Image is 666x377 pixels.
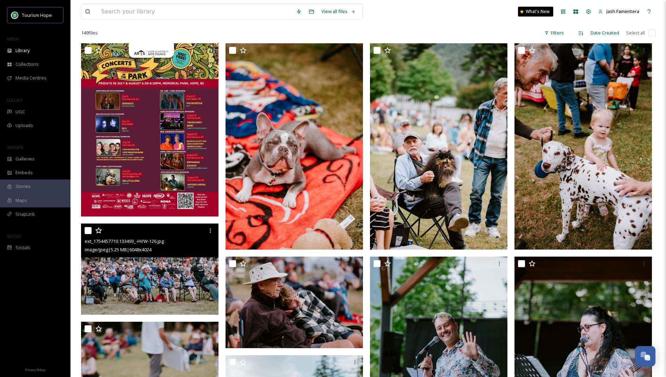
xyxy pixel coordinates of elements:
[626,30,645,36] span: Select all
[16,156,35,162] span: Galleries
[595,5,643,18] a: Jash Famentera
[7,145,23,150] span: WIDGETS
[226,257,363,348] img: ext_1754457709.121618_-HVW-113.jpg
[16,211,35,218] span: SnapLink
[85,246,152,253] span: image/jpeg | 5.25 MB | 6048 x 4024
[16,169,33,176] span: Embeds
[16,244,30,251] span: Socials
[81,43,218,216] img: ext_1754457820.50875_-CITP Poster 2025 PRINT.pdf (11.5 x 14.5 in).png
[22,12,52,18] span: Tourism Hope
[81,224,218,315] img: ext_1754457710.133493_-HVW-126.jpg
[25,365,45,373] a: Privacy Policy
[514,43,652,250] img: ext_1754457711.390899_-HVW-700.jpg
[7,98,22,103] span: COLLECT
[518,7,553,17] a: What's New
[16,122,33,129] span: Uploads
[16,47,30,54] span: Library
[25,367,45,372] span: Privacy Policy
[16,108,25,115] span: UGC
[16,183,31,190] span: Stories
[635,346,655,366] button: Open Chat
[16,61,39,68] span: Collections
[11,12,18,19] img: logo.png
[541,26,567,40] div: Filters
[16,197,27,204] span: Maps
[16,75,47,81] span: Media Centres
[7,233,21,239] span: SOCIALS
[81,30,98,36] span: 149 file s
[606,8,639,14] span: Jash Famentera
[7,36,19,42] span: MEDIA
[226,43,363,250] img: ext_1754457711.941771_-HVW-703.jpg
[318,5,359,18] a: View all files
[587,26,623,40] div: Date Created
[370,43,507,250] img: ext_1754457711.541771_-HVW-701.jpg
[98,4,292,19] input: Search your library
[85,238,164,244] span: ext_1754457710.133493_-HVW-126.jpg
